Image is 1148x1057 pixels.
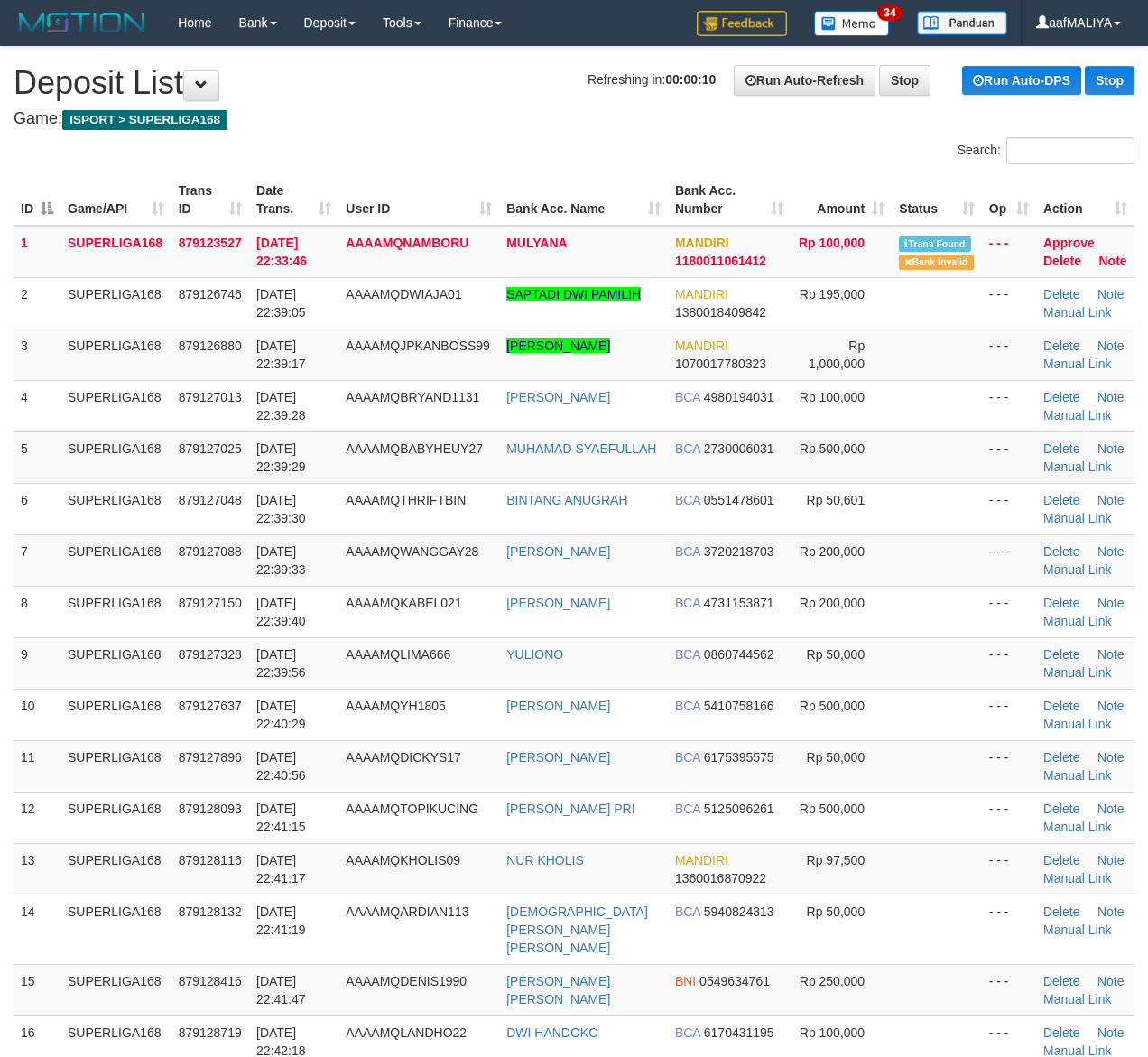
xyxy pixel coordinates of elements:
span: [DATE] 22:39:40 [256,596,306,628]
span: [DATE] 22:39:33 [256,544,306,577]
th: Bank Acc. Number: activate to sort column ascending [668,174,791,226]
span: 879126746 [179,287,242,301]
td: - - - [982,843,1036,895]
span: MANDIRI [675,236,729,250]
span: MANDIRI [675,338,728,353]
span: ISPORT > SUPERLIGA168 [62,110,227,130]
span: BCA [675,493,700,507]
span: BCA [675,390,700,404]
span: 879127088 [179,544,242,559]
td: - - - [982,277,1036,329]
span: Copy 3720218703 to clipboard [704,544,774,559]
a: [PERSON_NAME] [506,750,610,765]
td: SUPERLIGA168 [60,226,171,278]
span: Copy 5940824313 to clipboard [704,904,774,919]
span: AAAAMQNAMBORU [346,236,468,250]
span: BCA [675,544,700,559]
a: [DEMOGRAPHIC_DATA][PERSON_NAME] [PERSON_NAME] [506,904,648,955]
span: Copy 1180011061412 to clipboard [675,254,766,268]
a: Note [1097,596,1125,610]
span: AAAAMQTHRIFTBIN [346,493,466,507]
span: [DATE] 22:39:17 [256,338,306,371]
a: [PERSON_NAME] [506,338,610,353]
td: - - - [982,586,1036,637]
span: BCA [675,441,700,456]
a: Note [1097,1025,1125,1040]
span: BCA [675,699,700,713]
td: - - - [982,431,1036,483]
td: SUPERLIGA168 [60,534,171,586]
span: Copy 2730006031 to clipboard [704,441,774,456]
td: - - - [982,740,1036,792]
a: Manual Link [1043,768,1112,783]
th: User ID: activate to sort column ascending [338,174,499,226]
strong: 00:00:10 [665,72,716,87]
a: Note [1097,904,1125,919]
span: 879128416 [179,974,242,988]
span: Rp 250,000 [800,974,865,988]
span: Copy 6170431195 to clipboard [704,1025,774,1040]
span: 34 [877,5,902,21]
td: SUPERLIGA168 [60,586,171,637]
span: Rp 500,000 [800,699,865,713]
td: - - - [982,689,1036,740]
span: Copy 6175395575 to clipboard [704,750,774,765]
td: 6 [14,483,60,534]
td: SUPERLIGA168 [60,431,171,483]
th: Status: activate to sort column ascending [892,174,982,226]
td: SUPERLIGA168 [60,380,171,431]
a: Manual Link [1043,459,1112,474]
a: Delete [1043,254,1081,268]
a: NUR KHOLIS [506,853,584,867]
span: 879128132 [179,904,242,919]
a: Delete [1043,974,1079,988]
span: Rp 50,000 [807,750,866,765]
a: Note [1097,853,1125,867]
a: Note [1097,493,1125,507]
td: SUPERLIGA168 [60,277,171,329]
span: Copy 5125096261 to clipboard [704,802,774,816]
a: [PERSON_NAME] [506,596,610,610]
span: Refreshing in: [588,72,716,87]
span: Rp 97,500 [807,853,866,867]
a: Run Auto-Refresh [734,65,875,96]
a: Note [1097,699,1125,713]
td: 2 [14,277,60,329]
a: [PERSON_NAME] [506,544,610,559]
a: Manual Link [1043,357,1112,371]
a: Delete [1043,853,1079,867]
span: AAAAMQDICKYS17 [346,750,461,765]
a: Note [1098,254,1126,268]
a: Approve [1043,236,1095,250]
a: [PERSON_NAME] [506,390,610,404]
span: Copy 0549634761 to clipboard [699,974,770,988]
td: 11 [14,740,60,792]
span: Rp 200,000 [800,544,865,559]
span: Copy 1070017780323 to clipboard [675,357,766,371]
span: Rp 100,000 [800,1025,865,1040]
span: [DATE] 22:39:30 [256,493,306,525]
span: 879127048 [179,493,242,507]
span: [DATE] 22:39:29 [256,441,306,474]
td: SUPERLIGA168 [60,740,171,792]
td: 8 [14,586,60,637]
td: - - - [982,534,1036,586]
img: Feedback.jpg [697,11,787,36]
a: Manual Link [1043,614,1112,628]
th: ID: activate to sort column descending [14,174,60,226]
span: [DATE] 22:39:56 [256,647,306,680]
a: Delete [1043,544,1079,559]
td: SUPERLIGA168 [60,895,171,964]
a: Manual Link [1043,562,1112,577]
a: DWI HANDOKO [506,1025,598,1040]
span: [DATE] 22:41:19 [256,904,306,937]
a: Delete [1043,647,1079,662]
span: [DATE] 22:41:17 [256,853,306,885]
td: - - - [982,792,1036,843]
span: 879127013 [179,390,242,404]
a: Manual Link [1043,992,1112,1006]
a: Delete [1043,338,1079,353]
span: [DATE] 22:33:46 [256,236,307,268]
span: Rp 50,000 [807,904,866,919]
span: Rp 1,000,000 [809,338,865,371]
